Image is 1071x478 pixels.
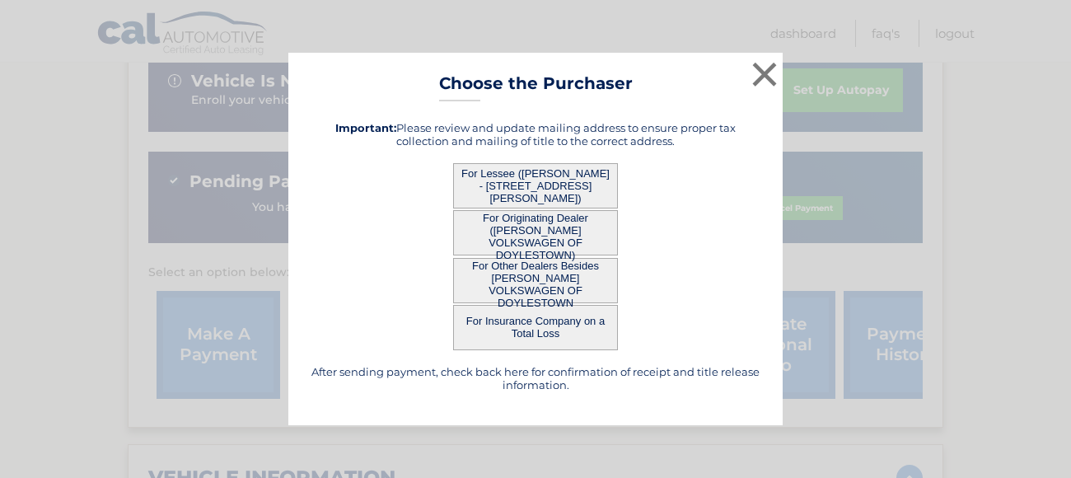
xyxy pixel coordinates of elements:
button: For Insurance Company on a Total Loss [453,305,618,350]
strong: Important: [335,121,396,134]
button: × [748,58,781,91]
h5: Please review and update mailing address to ensure proper tax collection and mailing of title to ... [309,121,762,148]
h5: After sending payment, check back here for confirmation of receipt and title release information. [309,365,762,391]
button: For Lessee ([PERSON_NAME] - [STREET_ADDRESS][PERSON_NAME]) [453,163,618,209]
button: For Originating Dealer ([PERSON_NAME] VOLKSWAGEN OF DOYLESTOWN) [453,210,618,255]
button: For Other Dealers Besides [PERSON_NAME] VOLKSWAGEN OF DOYLESTOWN [453,258,618,303]
h3: Choose the Purchaser [439,73,633,102]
